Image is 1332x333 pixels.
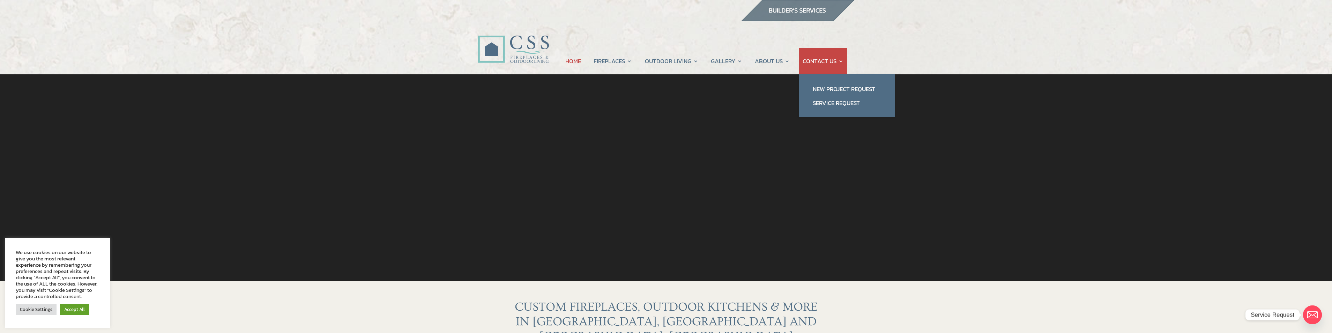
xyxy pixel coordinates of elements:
a: ABOUT US [755,48,790,74]
a: HOME [565,48,581,74]
a: Cookie Settings [16,304,57,315]
a: New Project Request [806,82,888,96]
a: OUTDOOR LIVING [645,48,698,74]
div: We use cookies on our website to give you the most relevant experience by remembering your prefer... [16,249,99,299]
a: CONTACT US [803,48,843,74]
a: Email [1303,305,1322,324]
a: builder services construction supply [741,14,855,23]
img: CSS Fireplaces & Outdoor Living (Formerly Construction Solutions & Supply)- Jacksonville Ormond B... [478,16,549,67]
a: FIREPLACES [594,48,632,74]
a: GALLERY [711,48,742,74]
a: Accept All [60,304,89,315]
a: Service Request [806,96,888,110]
